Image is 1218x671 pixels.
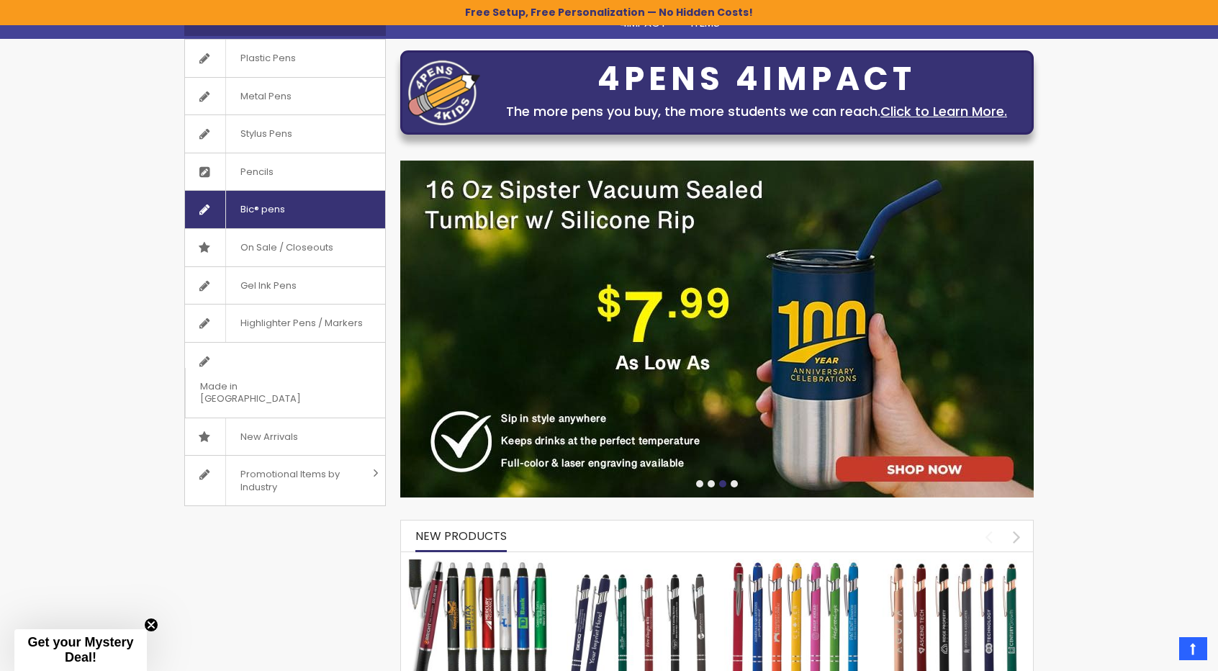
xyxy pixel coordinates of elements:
[225,78,306,115] span: Metal Pens
[883,559,1027,571] a: Ellipse Softy Rose Gold Classic with Stylus Pen - Silver Laser
[225,115,307,153] span: Stylus Pens
[185,40,385,77] a: Plastic Pens
[185,305,385,342] a: Highlighter Pens / Markers
[880,102,1007,120] a: Click to Learn More.
[185,153,385,191] a: Pencils
[976,524,1001,549] div: prev
[225,191,299,228] span: Bic® pens
[185,78,385,115] a: Metal Pens
[1004,524,1029,549] div: next
[408,559,552,571] a: The Barton Custom Pens Special Offer
[225,229,348,266] span: On Sale / Closeouts
[185,456,385,505] a: Promotional Items by Industry
[408,60,480,125] img: four_pen_logo.png
[225,456,368,505] span: Promotional Items by Industry
[185,368,349,418] span: Made in [GEOGRAPHIC_DATA]
[185,115,385,153] a: Stylus Pens
[724,559,868,571] a: Ellipse Softy Brights with Stylus Pen - Laser
[415,528,507,544] span: New Products
[144,618,158,632] button: Close teaser
[185,343,385,418] a: Made in [GEOGRAPHIC_DATA]
[225,40,310,77] span: Plastic Pens
[567,559,710,571] a: Custom Soft Touch Metal Pen - Stylus Top
[185,229,385,266] a: On Sale / Closeouts
[400,161,1034,497] img: /16-oz-the-sipster-vacuum-sealed-tumbler-with-silicone-rip.html
[225,305,377,342] span: Highlighter Pens / Markers
[225,153,288,191] span: Pencils
[487,102,1026,122] div: The more pens you buy, the more students we can reach.
[225,267,311,305] span: Gel Ink Pens
[14,629,147,671] div: Get your Mystery Deal!Close teaser
[27,635,133,665] span: Get your Mystery Deal!
[225,418,312,456] span: New Arrivals
[185,418,385,456] a: New Arrivals
[185,191,385,228] a: Bic® pens
[185,267,385,305] a: Gel Ink Pens
[487,64,1026,94] div: 4PENS 4IMPACT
